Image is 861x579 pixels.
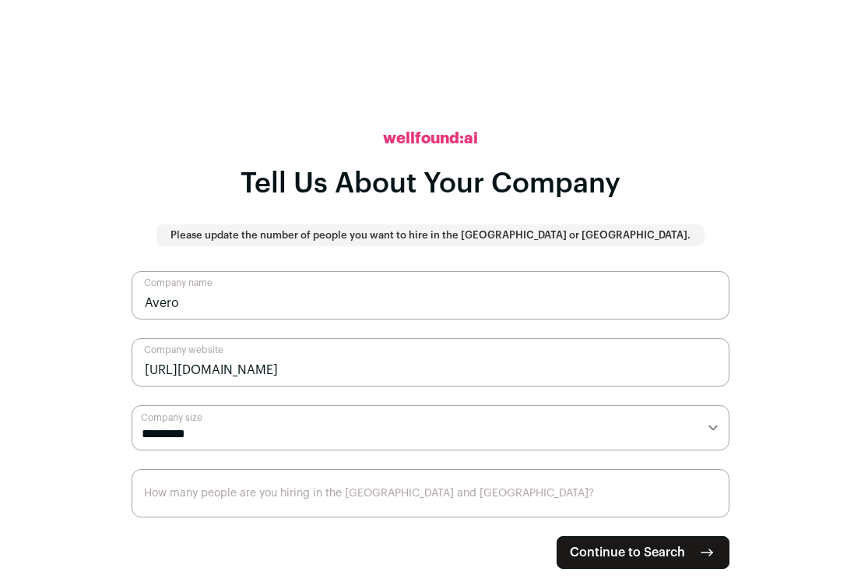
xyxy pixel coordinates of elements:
[557,536,729,569] button: Continue to Search
[132,338,729,387] input: Company website
[132,271,729,320] input: Company name
[132,469,729,517] input: How many people are you hiring in the US and Canada?
[570,543,685,562] span: Continue to Search
[241,168,620,199] h1: Tell Us About Your Company
[170,229,691,242] p: Please update the number of people you want to hire in the [GEOGRAPHIC_DATA] or [GEOGRAPHIC_DATA].
[383,128,478,150] h2: wellfound:ai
